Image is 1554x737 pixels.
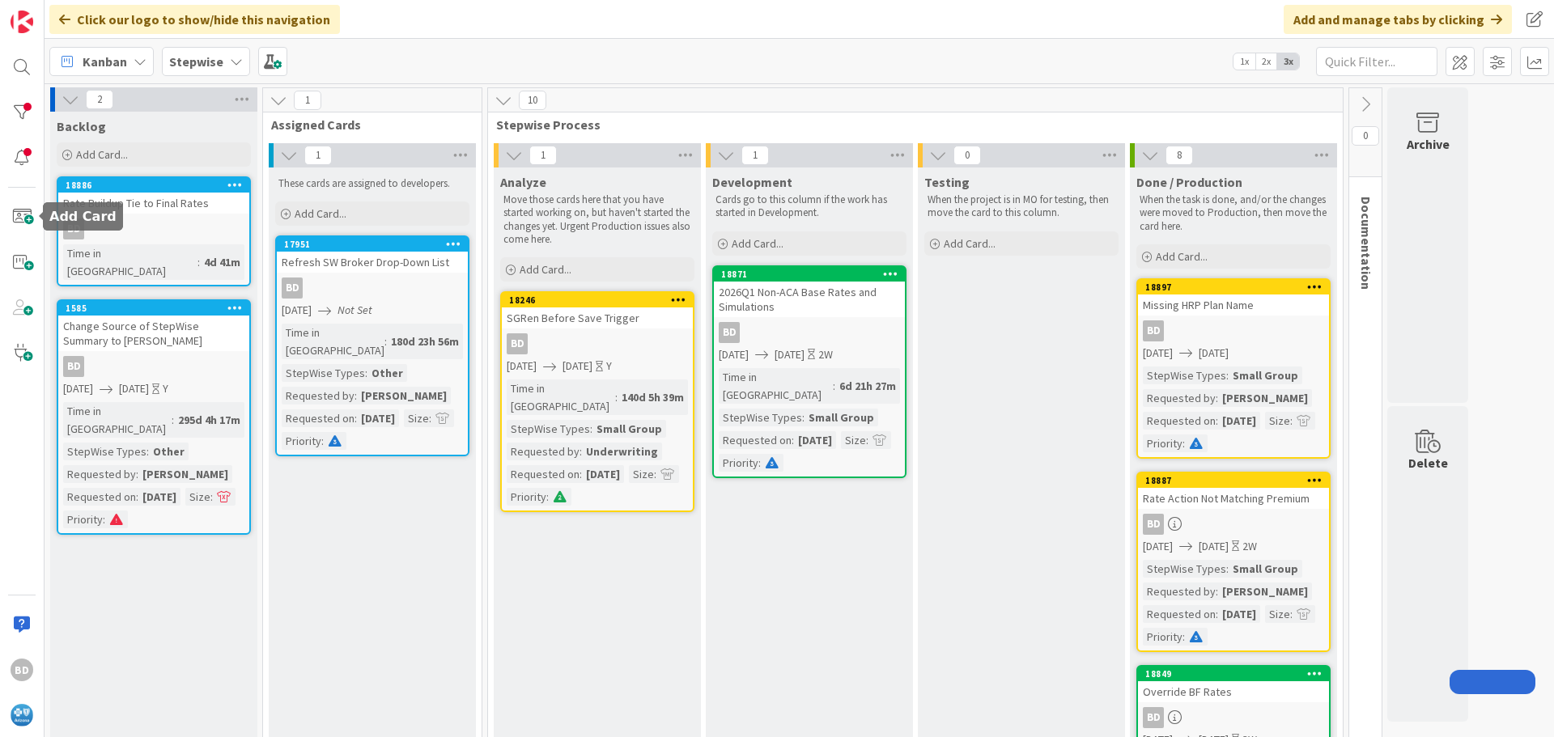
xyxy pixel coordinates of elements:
[1218,582,1312,600] div: [PERSON_NAME]
[11,659,33,681] div: BD
[1138,488,1329,509] div: Rate Action Not Matching Premium
[163,380,168,397] div: Y
[1145,668,1329,680] div: 18849
[758,454,761,472] span: :
[629,465,654,483] div: Size
[833,377,835,395] span: :
[282,387,355,405] div: Requested by
[49,209,117,224] h5: Add Card
[11,11,33,33] img: Visit kanbanzone.com
[1138,280,1329,294] div: 18897
[805,409,878,426] div: Small Group
[1138,667,1329,681] div: 18849
[1145,282,1329,293] div: 18897
[1138,707,1329,728] div: BD
[149,443,189,460] div: Other
[802,409,805,426] span: :
[1229,366,1302,384] div: Small Group
[1143,538,1173,555] span: [DATE]
[58,301,249,351] div: 1585Change Source of StepWise Summary to [PERSON_NAME]
[1138,320,1329,341] div: BD
[1218,605,1260,623] div: [DATE]
[1290,412,1293,430] span: :
[83,52,127,71] span: Kanban
[277,252,468,273] div: Refresh SW Broker Drop-Down List
[49,5,340,34] div: Click our logo to show/hide this navigation
[367,364,407,382] div: Other
[1277,53,1299,70] span: 3x
[794,431,836,449] div: [DATE]
[282,432,321,450] div: Priority
[1226,366,1229,384] span: :
[1143,389,1216,407] div: Requested by
[719,322,740,343] div: BD
[338,303,372,317] i: Not Set
[606,358,612,375] div: Y
[1143,366,1226,384] div: StepWise Types
[365,364,367,382] span: :
[57,299,251,535] a: 1585Change Source of StepWise Summary to [PERSON_NAME]BD[DATE][DATE]YTime in [GEOGRAPHIC_DATA]:29...
[277,237,468,252] div: 17951
[1218,412,1260,430] div: [DATE]
[719,431,792,449] div: Requested on
[1143,582,1216,600] div: Requested by
[502,293,693,328] div: 18246SGRen Before Save Trigger
[282,364,365,382] div: StepWise Types
[1352,126,1379,146] span: 0
[1284,5,1512,34] div: Add and manage tabs by clicking
[503,193,691,246] p: Move those cards here that you have started working on, but haven't started the changes yet. Urge...
[1165,146,1193,165] span: 8
[507,420,590,438] div: StepWise Types
[507,488,546,506] div: Priority
[63,465,136,483] div: Requested by
[136,465,138,483] span: :
[387,332,463,350] div: 180d 23h 56m
[563,358,592,375] span: [DATE]
[507,443,580,460] div: Requested by
[615,388,618,406] span: :
[1143,560,1226,578] div: StepWise Types
[1216,582,1218,600] span: :
[76,147,128,162] span: Add Card...
[714,267,905,317] div: 188712026Q1 Non-ACA Base Rates and Simulations
[275,235,469,456] a: 17951Refresh SW Broker Drop-Down ListBD[DATE]Not SetTime in [GEOGRAPHIC_DATA]:180d 23h 56mStepWis...
[66,180,249,191] div: 18886
[1216,605,1218,623] span: :
[138,488,180,506] div: [DATE]
[1138,667,1329,702] div: 18849Override BF Rates
[507,358,537,375] span: [DATE]
[841,431,866,449] div: Size
[146,443,149,460] span: :
[714,322,905,343] div: BD
[792,431,794,449] span: :
[546,488,549,506] span: :
[284,239,468,250] div: 17951
[1218,389,1312,407] div: [PERSON_NAME]
[1242,538,1257,555] div: 2W
[404,409,429,427] div: Size
[580,465,582,483] span: :
[136,488,138,506] span: :
[721,269,905,280] div: 18871
[500,174,546,190] span: Analyze
[357,387,451,405] div: [PERSON_NAME]
[119,380,149,397] span: [DATE]
[719,454,758,472] div: Priority
[1138,681,1329,702] div: Override BF Rates
[63,443,146,460] div: StepWise Types
[618,388,688,406] div: 140d 5h 39m
[210,488,213,506] span: :
[1138,473,1329,509] div: 18887Rate Action Not Matching Premium
[355,387,357,405] span: :
[1255,53,1277,70] span: 2x
[732,236,783,251] span: Add Card...
[507,465,580,483] div: Requested on
[277,237,468,273] div: 17951Refresh SW Broker Drop-Down List
[1136,174,1242,190] span: Done / Production
[57,176,251,286] a: 18886Rate Buildup Tie to Final RatesBDTime in [GEOGRAPHIC_DATA]:4d 41m
[1138,514,1329,535] div: BD
[282,302,312,319] span: [DATE]
[86,90,113,109] span: 2
[1143,605,1216,623] div: Requested on
[818,346,833,363] div: 2W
